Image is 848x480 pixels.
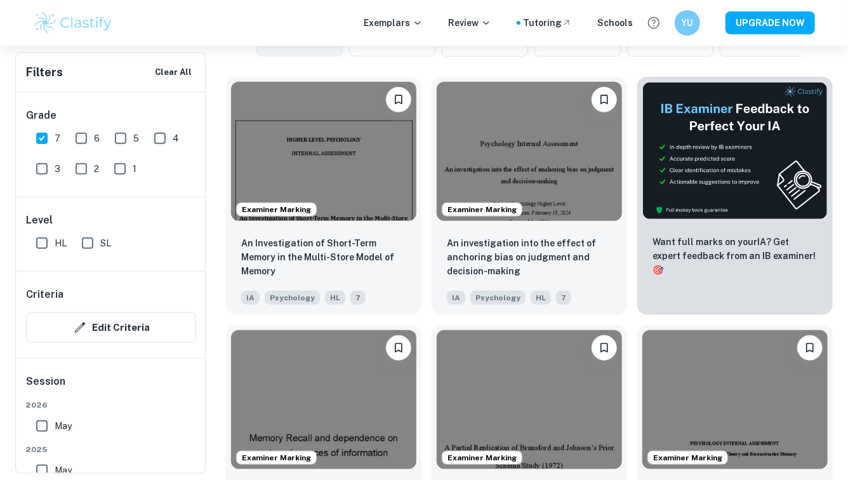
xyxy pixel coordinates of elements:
h6: YU [680,16,695,30]
button: Bookmark [797,335,823,361]
p: Exemplars [364,16,423,30]
span: Psychology [265,291,320,305]
span: SL [100,236,111,250]
span: HL [531,291,551,305]
p: Review [448,16,491,30]
span: 2025 [26,444,196,455]
button: UPGRADE NOW [725,11,815,34]
span: 7 [556,291,571,305]
span: Psychology [470,291,526,305]
span: 6 [94,131,100,145]
button: Bookmark [386,87,411,112]
span: Examiner Marking [442,452,522,463]
h6: Session [26,374,196,399]
span: May [55,463,72,477]
span: HL [55,236,67,250]
img: Psychology IA example thumbnail: Memory Recall and dependence on external [231,330,416,469]
img: Psychology IA example thumbnail: A Partial Replication of Bransford and J [437,330,622,469]
span: 3 [55,162,60,176]
span: Examiner Marking [442,204,522,215]
button: Bookmark [592,335,617,361]
span: 1 [133,162,136,176]
a: Tutoring [523,16,572,30]
img: Psychology IA example thumbnail: An investigation of Schema Theory and Re [642,330,828,469]
h6: Filters [26,63,63,81]
a: ThumbnailWant full marks on yourIA? Get expert feedback from an IB examiner! [637,77,833,315]
span: 7 [350,291,366,305]
h6: Criteria [26,287,63,302]
a: Schools [597,16,633,30]
span: Examiner Marking [648,452,727,463]
a: Examiner MarkingBookmarkAn Investigation of Short-Term Memory in the Multi-Store Model of MemoryI... [226,77,421,315]
span: 5 [133,131,139,145]
img: Psychology IA example thumbnail: An Investigation of Short-Term Memory in [231,82,416,221]
button: YU [675,10,700,36]
img: Clastify logo [33,10,114,36]
span: May [55,419,72,433]
img: Psychology IA example thumbnail: An investigation into the effect of anch [437,82,622,221]
span: 2 [94,162,99,176]
p: An investigation into the effect of anchoring bias on judgment and decision-making [447,236,612,278]
button: Bookmark [386,335,411,361]
button: Clear All [152,63,195,82]
span: HL [325,291,345,305]
span: 7 [55,131,60,145]
span: 🎯 [653,265,663,275]
span: Examiner Marking [237,452,316,463]
h6: Grade [26,108,196,123]
span: Examiner Marking [237,204,316,215]
span: 2026 [26,399,196,411]
p: Want full marks on your IA ? Get expert feedback from an IB examiner! [653,235,818,277]
button: Help and Feedback [643,12,665,34]
a: Examiner MarkingBookmarkAn investigation into the effect of anchoring bias on judgment and decisi... [432,77,627,315]
span: 4 [173,131,179,145]
img: Thumbnail [642,82,828,220]
span: IA [241,291,260,305]
span: IA [447,291,465,305]
button: Bookmark [592,87,617,112]
h6: Level [26,213,196,228]
p: An Investigation of Short-Term Memory in the Multi-Store Model of Memory [241,236,406,278]
button: Edit Criteria [26,312,196,343]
